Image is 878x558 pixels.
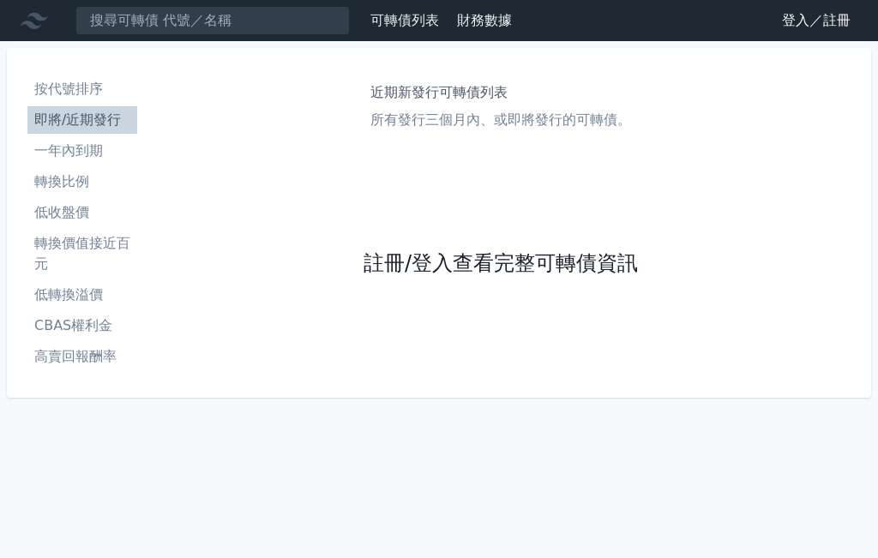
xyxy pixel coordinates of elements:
[27,202,137,223] li: 低收盤價
[370,110,631,130] p: 所有發行三個月內、或即將發行的可轉債。
[27,199,137,226] a: 低收盤價
[27,233,137,274] li: 轉換價值接近百元
[27,315,137,336] li: CBAS權利金
[370,82,631,103] h1: 近期新發行可轉債列表
[27,75,137,103] a: 按代號排序
[27,106,137,134] a: 即將/近期發行
[768,7,864,34] a: 登入／註冊
[27,346,137,367] li: 高賣回報酬率
[27,137,137,165] a: 一年內到期
[370,12,439,28] a: 可轉債列表
[27,230,137,278] a: 轉換價值接近百元
[27,171,137,192] li: 轉換比例
[27,281,137,309] a: 低轉換溢價
[27,285,137,305] li: 低轉換溢價
[27,79,137,99] li: 按代號排序
[75,6,350,35] input: 搜尋可轉債 代號／名稱
[364,250,638,278] a: 註冊/登入查看完整可轉債資訊
[457,12,512,28] a: 財務數據
[27,110,137,130] li: 即將/近期發行
[27,141,137,161] li: 一年內到期
[27,312,137,339] a: CBAS權利金
[27,168,137,195] a: 轉換比例
[27,343,137,370] a: 高賣回報酬率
